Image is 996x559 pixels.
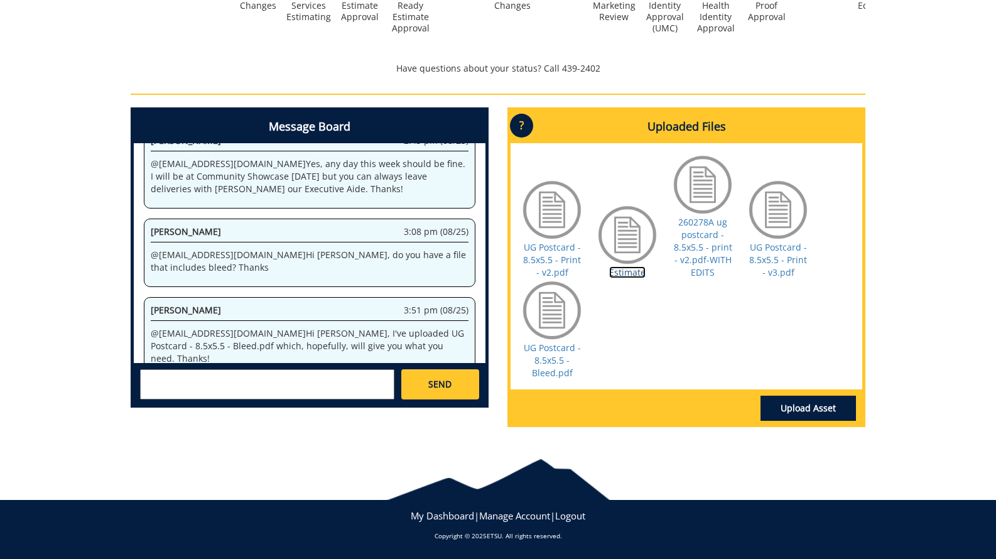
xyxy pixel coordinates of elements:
a: Manage Account [479,509,550,522]
h4: Message Board [134,111,485,143]
span: 3:51 pm (08/25) [404,304,468,317]
a: Logout [555,509,585,522]
span: 3:08 pm (08/25) [404,225,468,238]
a: 260278A ug postcard - 8.5x5.5 - print - v2.pdf-WITH EDITS [674,216,732,278]
a: UG Postcard - 8.5x5.5 - Bleed.pdf [524,342,581,379]
p: @ [EMAIL_ADDRESS][DOMAIN_NAME] Yes, any day this week should be fine. I will be at Community Show... [151,158,468,195]
a: ETSU [487,531,502,540]
p: @ [EMAIL_ADDRESS][DOMAIN_NAME] Hi [PERSON_NAME], I've uploaded UG Postcard - 8.5x5.5 - Bleed.pdf ... [151,327,468,365]
a: SEND [401,369,479,399]
p: @ [EMAIL_ADDRESS][DOMAIN_NAME] Hi [PERSON_NAME], do you have a file that includes bleed? Thanks [151,249,468,274]
a: UG Postcard - 8.5x5.5 - Print - v2.pdf [523,241,581,278]
a: My Dashboard [411,509,474,522]
a: Estimate [609,266,646,278]
textarea: messageToSend [140,369,394,399]
span: [PERSON_NAME] [151,304,221,316]
p: Have questions about your status? Call 439-2402 [131,62,865,75]
p: ? [510,114,533,138]
a: Upload Asset [761,396,856,421]
h4: Uploaded Files [511,111,862,143]
span: [PERSON_NAME] [151,225,221,237]
span: SEND [428,378,452,391]
a: UG Postcard - 8.5x5.5 - Print - v3.pdf [749,241,807,278]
